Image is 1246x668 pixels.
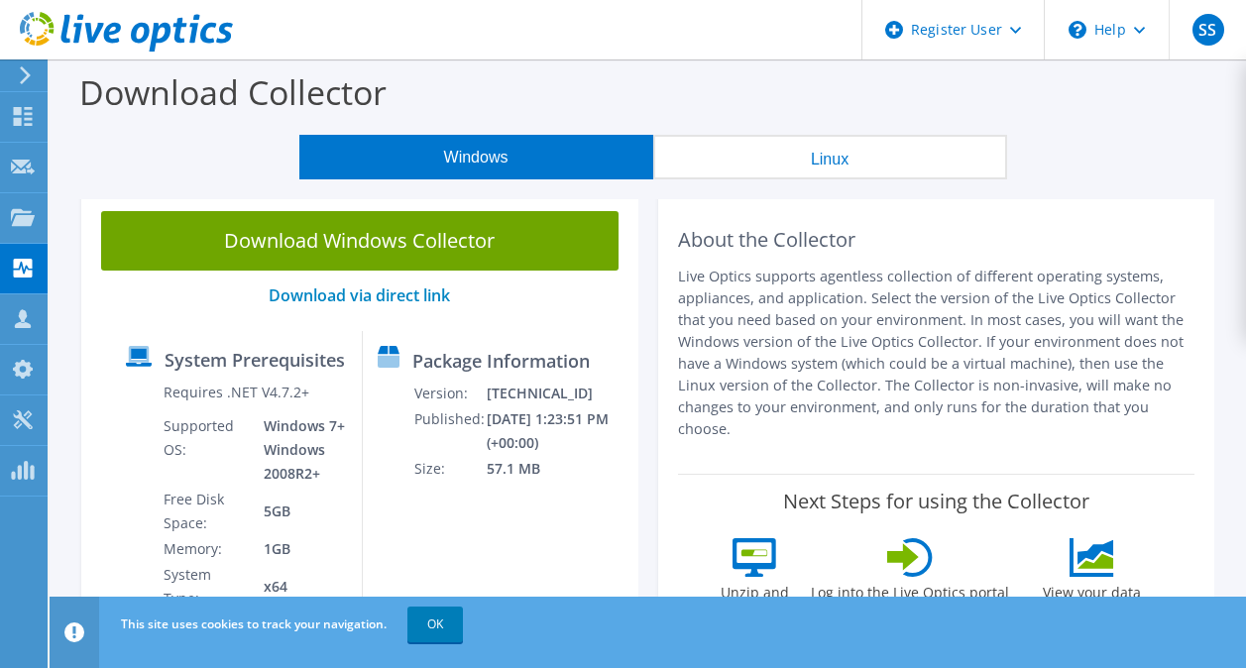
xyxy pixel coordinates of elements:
td: [DATE] 1:23:51 PM (+00:00) [486,406,629,456]
td: x64 [249,562,347,612]
td: Version: [413,381,486,406]
td: Memory: [163,536,248,562]
label: Requires .NET V4.7.2+ [164,383,309,402]
label: Next Steps for using the Collector [783,490,1089,513]
button: Linux [653,135,1007,179]
td: Free Disk Space: [163,487,248,536]
span: This site uses cookies to track your navigation. [121,615,387,632]
label: Package Information [412,351,590,371]
p: Live Optics supports agentless collection of different operating systems, appliances, and applica... [678,266,1195,440]
td: Size: [413,456,486,482]
label: Log into the Live Optics portal and view your project [810,577,1010,622]
td: System Type: [163,562,248,612]
a: OK [407,607,463,642]
td: 5GB [249,487,347,536]
td: Supported OS: [163,413,248,487]
label: System Prerequisites [165,350,345,370]
svg: \n [1069,21,1086,39]
td: [TECHNICAL_ID] [486,381,629,406]
a: Download Windows Collector [101,211,619,271]
td: 57.1 MB [486,456,629,482]
button: Windows [299,135,653,179]
a: Download via direct link [269,284,450,306]
td: Windows 7+ Windows 2008R2+ [249,413,347,487]
td: 1GB [249,536,347,562]
label: View your data within the project [1020,577,1163,622]
label: Download Collector [79,69,387,115]
label: Unzip and run the .exe [709,577,800,622]
h2: About the Collector [678,228,1195,252]
span: SS [1192,14,1224,46]
td: Published: [413,406,486,456]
